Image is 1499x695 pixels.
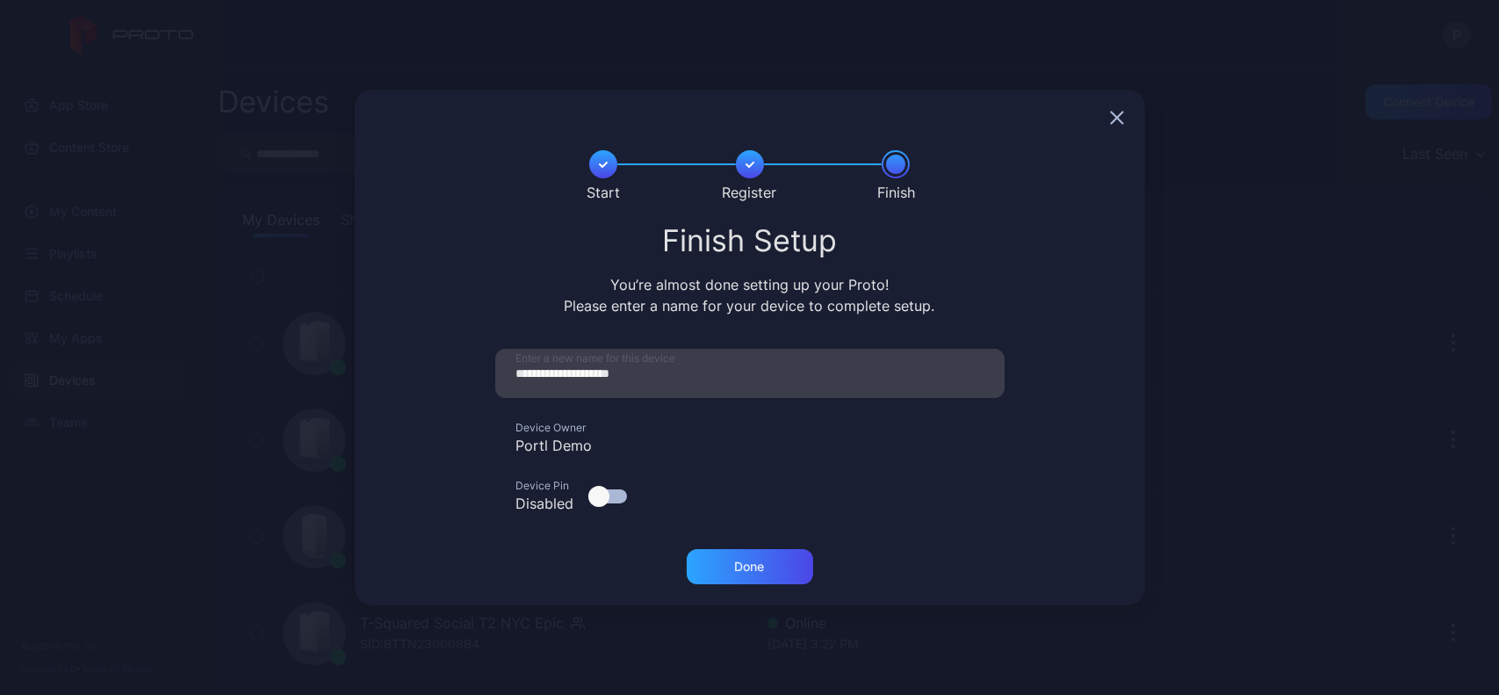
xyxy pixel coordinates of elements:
div: Device Pin [495,479,574,493]
button: Done [687,549,813,584]
div: Portl Demo [495,435,1005,456]
div: Device Owner [495,421,1005,435]
div: Done [735,560,765,574]
div: Finish [877,182,915,203]
div: You’re almost done setting up your Proto! [541,274,958,295]
input: Enter a new name for this device [495,349,1005,398]
div: Please enter a name for your device to complete setup. [541,295,958,316]
div: Start [587,182,620,203]
div: Register [723,182,777,203]
div: Disabled [495,493,574,514]
div: Finish Setup [376,225,1124,257]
